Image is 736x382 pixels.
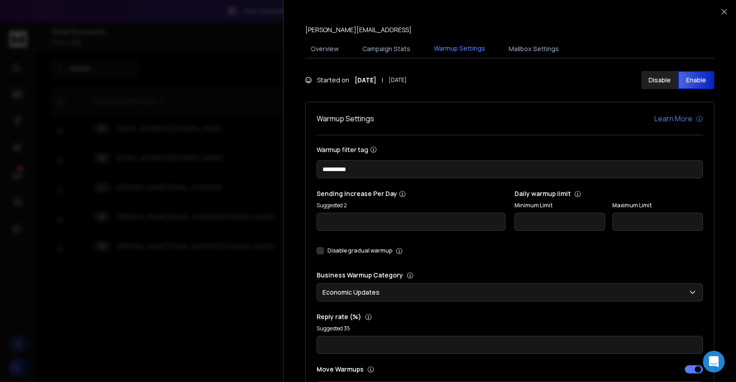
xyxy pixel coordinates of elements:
p: [PERSON_NAME][EMAIL_ADDRESS] [305,25,412,34]
label: Disable gradual warmup [327,247,392,254]
h1: Warmup Settings [317,113,374,124]
button: Disable [641,71,678,89]
p: Move Warmups [317,365,507,374]
button: Warmup Settings [428,38,491,59]
span: [DATE] [389,76,407,84]
label: Minimum Limit [515,202,605,209]
span: | [382,76,383,85]
button: Enable [678,71,715,89]
p: Suggested 35 [317,325,703,332]
div: Open Intercom Messenger [703,351,725,372]
p: Economic Updates [322,288,383,297]
p: Sending Increase Per Day [317,189,505,198]
p: Business Warmup Category [317,271,703,280]
p: Suggested 2 [317,202,505,209]
div: Started on [305,76,407,85]
button: Campaign Stats [357,39,416,59]
strong: [DATE] [355,76,376,85]
a: Learn More [654,113,703,124]
p: Reply rate (%) [317,312,703,321]
p: Daily warmup limit [515,189,703,198]
label: Warmup filter tag [317,146,703,153]
label: Maximum Limit [612,202,703,209]
button: Overview [305,39,344,59]
button: Mailbox Settings [503,39,564,59]
button: DisableEnable [641,71,714,89]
